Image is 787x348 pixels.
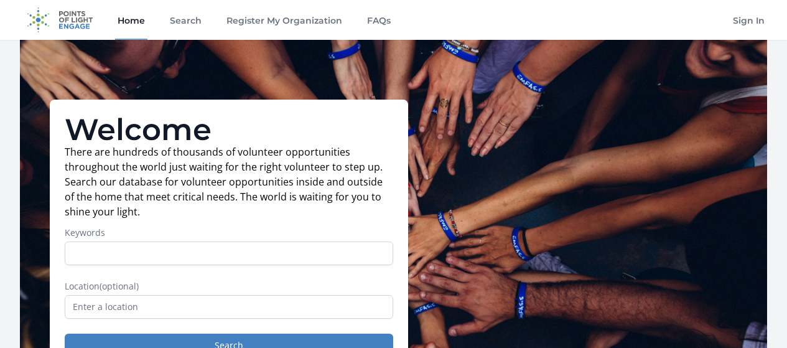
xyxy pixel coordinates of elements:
[65,295,393,319] input: Enter a location
[65,227,393,239] label: Keywords
[65,144,393,219] p: There are hundreds of thousands of volunteer opportunities throughout the world just waiting for ...
[100,280,139,292] span: (optional)
[65,115,393,144] h1: Welcome
[65,280,393,293] label: Location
